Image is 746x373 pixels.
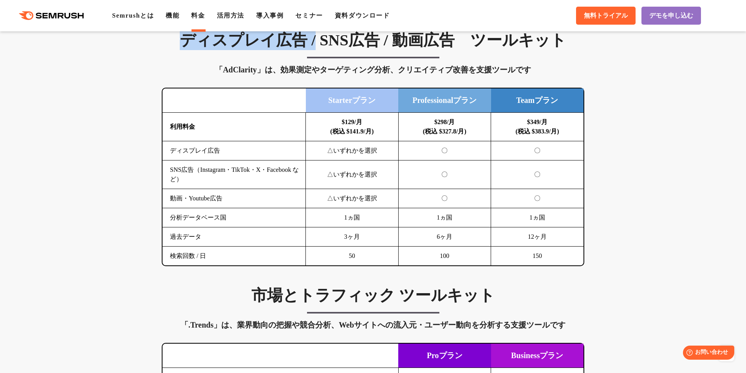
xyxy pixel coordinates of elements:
[398,189,491,208] td: 〇
[163,227,306,247] td: 過去データ
[162,31,584,50] h3: ディスプレイ広告 / SNS広告 / 動画広告 ツールキット
[398,160,491,189] td: 〇
[162,319,584,331] div: 「.Trends」は、業界動向の把握や競合分析、Webサイトへの流入元・ユーザー動向を分析する支援ツールです
[398,227,491,247] td: 6ヶ月
[491,227,584,247] td: 12ヶ月
[306,189,399,208] td: △いずれかを選択
[306,160,399,189] td: △いずれかを選択
[676,342,737,364] iframe: Help widget launcher
[491,208,584,227] td: 1ヵ国
[191,12,205,19] a: 料金
[491,344,584,368] td: Businessプラン
[398,208,491,227] td: 1ヵ国
[162,286,584,305] h3: 市場とトラフィック ツールキット
[584,12,628,20] span: 無料トライアル
[491,88,584,113] td: Teamプラン
[306,88,399,113] td: Starterプラン
[649,12,693,20] span: デモを申し込む
[170,123,195,130] b: 利用料金
[256,12,284,19] a: 導入事例
[398,88,491,113] td: Professionalプラン
[217,12,244,19] a: 活用方法
[335,12,390,19] a: 資料ダウンロード
[112,12,154,19] a: Semrushとは
[163,160,306,189] td: SNS広告（Instagram・TikTok・X・Facebook など）
[491,189,584,208] td: 〇
[576,7,636,25] a: 無料トライアル
[641,7,701,25] a: デモを申し込む
[491,141,584,160] td: 〇
[423,119,466,135] b: $298/月 (税込 $327.8/月)
[306,208,399,227] td: 1ヵ国
[398,141,491,160] td: 〇
[306,141,399,160] td: △いずれかを選択
[330,119,374,135] b: $129/月 (税込 $141.9/月)
[163,189,306,208] td: 動画・Youtube広告
[163,141,306,160] td: ディスプレイ広告
[398,247,491,266] td: 100
[295,12,323,19] a: セミナー
[166,12,179,19] a: 機能
[491,160,584,189] td: 〇
[163,208,306,227] td: 分析データベース国
[398,344,491,368] td: Proプラン
[515,119,559,135] b: $349/月 (税込 $383.9/月)
[162,63,584,76] div: 「AdClarity」は、効果測定やターゲティング分析、クリエイティブ改善を支援ツールです
[306,227,399,247] td: 3ヶ月
[306,247,399,266] td: 50
[491,247,584,266] td: 150
[163,247,306,266] td: 検索回数 / 日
